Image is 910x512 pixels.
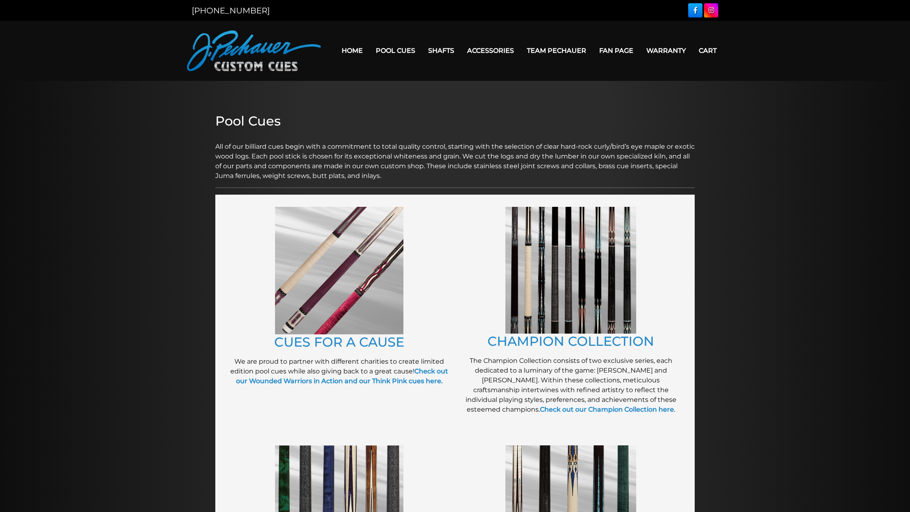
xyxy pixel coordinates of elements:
a: [PHONE_NUMBER] [192,6,270,15]
a: CHAMPION COLLECTION [487,333,654,349]
a: Check out our Champion Collection here [540,406,674,413]
a: Fan Page [593,40,640,61]
h2: Pool Cues [215,113,695,129]
p: We are proud to partner with different charities to create limited edition pool cues while also g... [227,357,451,386]
a: CUES FOR A CAUSE [274,334,404,350]
a: Team Pechauer [520,40,593,61]
a: Cart [692,40,723,61]
a: Warranty [640,40,692,61]
a: Check out our Wounded Warriors in Action and our Think Pink cues here. [236,367,448,385]
p: All of our billiard cues begin with a commitment to total quality control, starting with the sele... [215,132,695,181]
a: Accessories [461,40,520,61]
img: Pechauer Custom Cues [187,30,321,71]
p: The Champion Collection consists of two exclusive series, each dedicated to a luminary of the gam... [459,356,682,414]
a: Pool Cues [369,40,422,61]
a: Home [335,40,369,61]
a: Shafts [422,40,461,61]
